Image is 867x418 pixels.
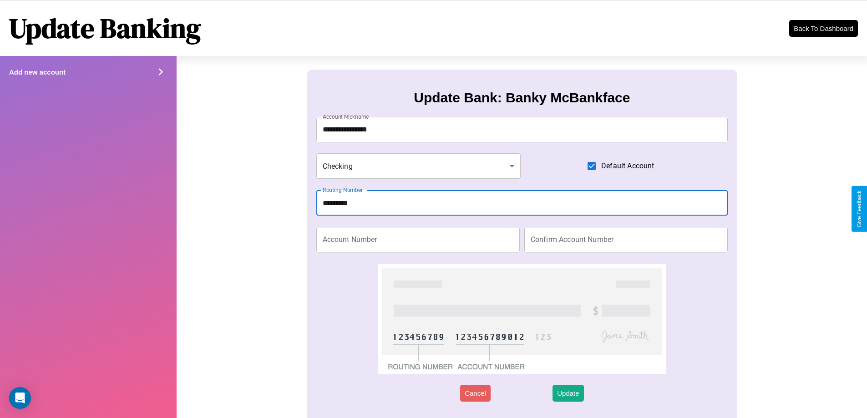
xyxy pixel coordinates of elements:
div: Checking [316,153,521,179]
span: Default Account [601,161,654,171]
button: Cancel [460,385,491,402]
label: Routing Number [323,186,363,194]
h4: Add new account [9,68,66,76]
h3: Update Bank: Banky McBankface [414,90,630,106]
button: Back To Dashboard [789,20,858,37]
label: Account Nickname [323,113,369,121]
button: Update [553,385,583,402]
h1: Update Banking [9,10,201,47]
div: Give Feedback [856,191,862,227]
img: check [378,264,666,374]
div: Open Intercom Messenger [9,387,31,409]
